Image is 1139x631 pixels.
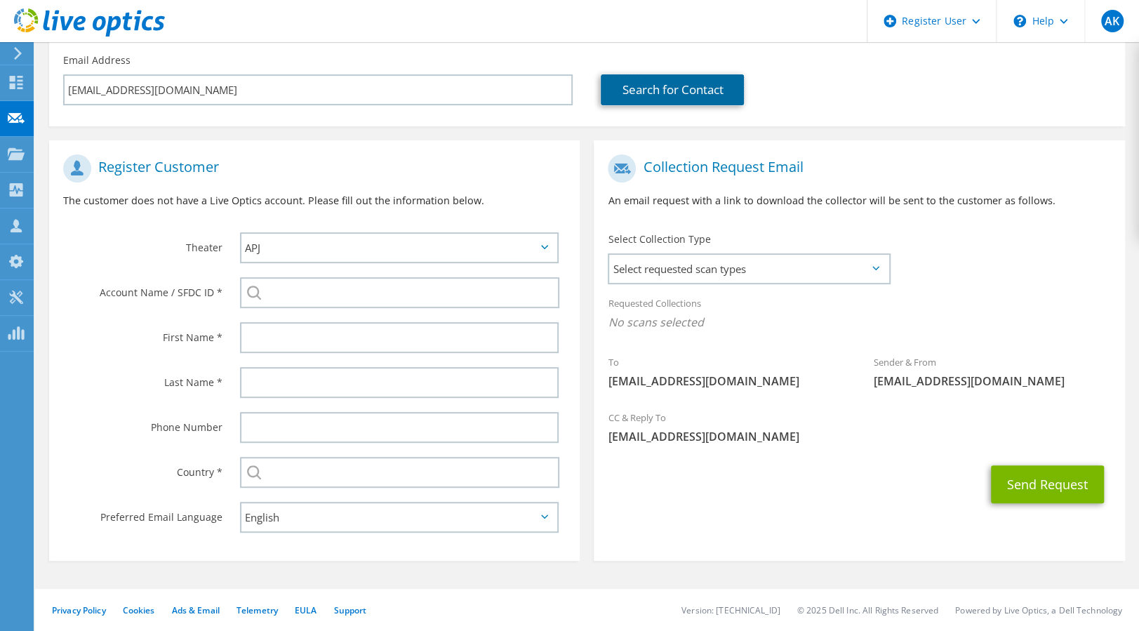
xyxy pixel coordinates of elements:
label: Phone Number [63,412,222,434]
span: [EMAIL_ADDRESS][DOMAIN_NAME] [874,373,1111,389]
div: To [594,347,859,396]
div: Sender & From [860,347,1125,396]
a: Search for Contact [601,74,744,105]
span: [EMAIL_ADDRESS][DOMAIN_NAME] [608,429,1110,444]
a: EULA [295,604,317,616]
label: Theater [63,232,222,255]
li: Powered by Live Optics, a Dell Technology [955,604,1122,616]
label: Select Collection Type [608,232,710,246]
label: First Name * [63,322,222,345]
a: Cookies [123,604,155,616]
label: Country * [63,457,222,479]
span: [EMAIL_ADDRESS][DOMAIN_NAME] [608,373,845,389]
svg: \n [1013,15,1026,27]
p: An email request with a link to download the collector will be sent to the customer as follows. [608,193,1110,208]
span: No scans selected [608,314,1110,330]
a: Telemetry [237,604,278,616]
li: Version: [TECHNICAL_ID] [681,604,780,616]
label: Preferred Email Language [63,502,222,524]
span: Select requested scan types [609,255,888,283]
a: Privacy Policy [52,604,106,616]
li: © 2025 Dell Inc. All Rights Reserved [797,604,938,616]
a: Support [333,604,366,616]
div: Requested Collections [594,288,1124,340]
h1: Register Customer [63,154,559,182]
h1: Collection Request Email [608,154,1103,182]
button: Send Request [991,465,1104,503]
label: Account Name / SFDC ID * [63,277,222,300]
label: Email Address [63,53,131,67]
a: Ads & Email [172,604,220,616]
span: AK [1101,10,1124,32]
label: Last Name * [63,367,222,390]
div: CC & Reply To [594,403,1124,451]
p: The customer does not have a Live Optics account. Please fill out the information below. [63,193,566,208]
